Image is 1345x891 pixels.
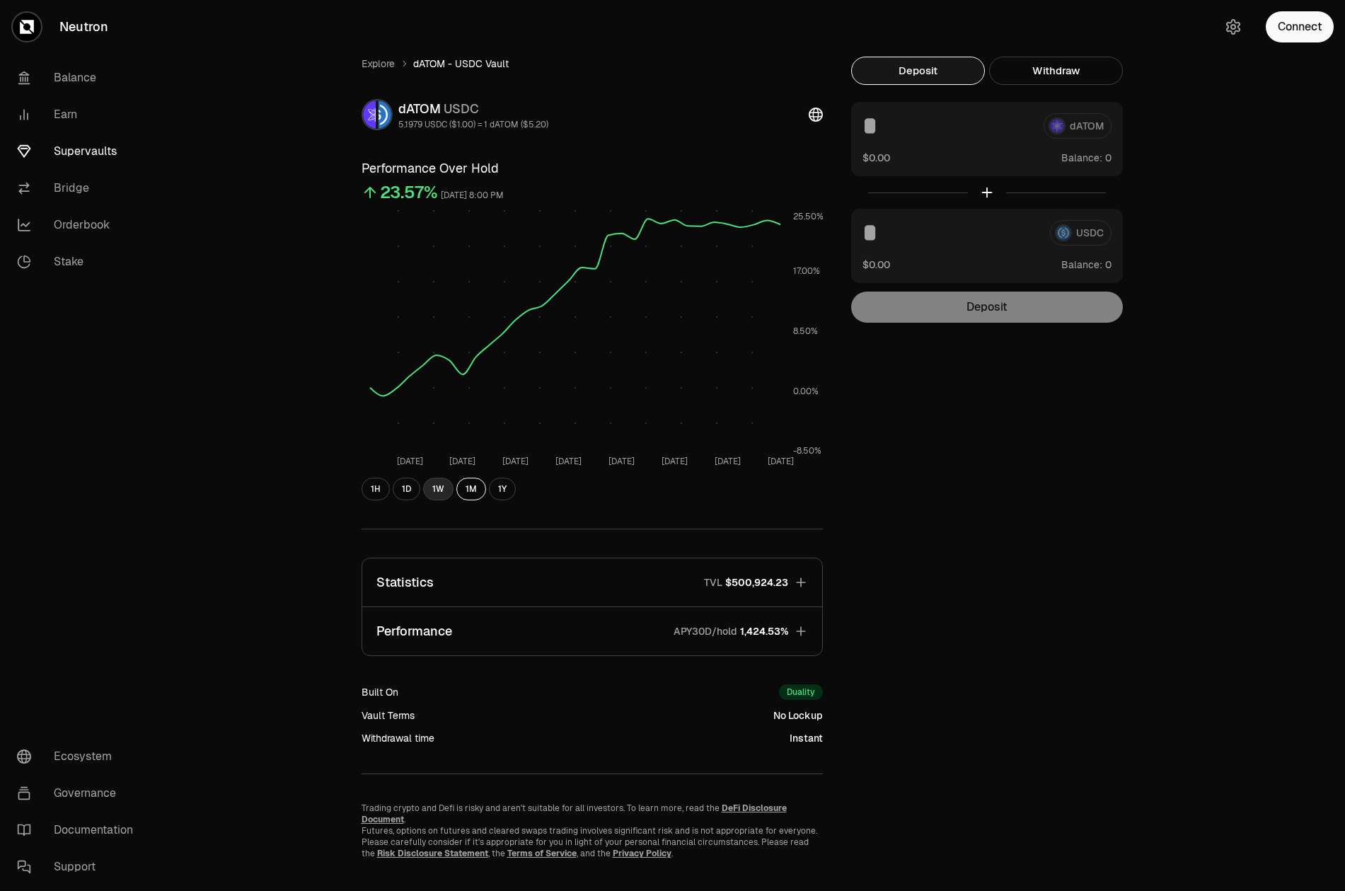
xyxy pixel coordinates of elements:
[376,573,434,592] p: Statistics
[6,738,153,775] a: Ecosystem
[773,708,823,723] div: No Lockup
[362,57,395,71] a: Explore
[6,59,153,96] a: Balance
[1061,151,1102,165] span: Balance:
[793,326,818,337] tspan: 8.50%
[441,188,504,204] div: [DATE] 8:00 PM
[862,257,890,272] button: $0.00
[740,624,788,638] span: 1,424.53%
[779,684,823,700] div: Duality
[704,575,722,590] p: TVL
[714,456,740,467] tspan: [DATE]
[793,211,824,222] tspan: 25.50%
[6,849,153,885] a: Support
[362,731,434,745] div: Withdrawal time
[362,607,822,655] button: PerformanceAPY30D/hold1,424.53%
[674,624,737,638] p: APY30D/hold
[376,621,452,641] p: Performance
[507,848,577,859] a: Terms of Service
[1061,258,1102,272] span: Balance:
[423,478,454,500] button: 1W
[6,96,153,133] a: Earn
[6,133,153,170] a: Supervaults
[379,100,391,129] img: USDC Logo
[6,812,153,849] a: Documentation
[502,456,529,467] tspan: [DATE]
[6,207,153,243] a: Orderbook
[393,478,420,500] button: 1D
[362,685,398,699] div: Built On
[725,575,788,590] span: $500,924.23
[398,119,548,130] div: 5.1979 USDC ($1.00) = 1 dATOM ($5.20)
[851,57,985,85] button: Deposit
[362,825,823,859] p: Futures, options on futures and cleared swaps trading involves significant risk and is not approp...
[456,478,486,500] button: 1M
[444,100,479,117] span: USDC
[6,170,153,207] a: Bridge
[6,775,153,812] a: Governance
[380,181,438,204] div: 23.57%
[377,848,488,859] a: Risk Disclosure Statement
[362,558,822,607] button: StatisticsTVL$500,924.23
[790,731,823,745] div: Instant
[608,456,634,467] tspan: [DATE]
[613,848,671,859] a: Privacy Policy
[989,57,1123,85] button: Withdraw
[1266,11,1334,42] button: Connect
[449,456,475,467] tspan: [DATE]
[489,478,516,500] button: 1Y
[793,386,819,397] tspan: 0.00%
[362,478,390,500] button: 1H
[661,456,687,467] tspan: [DATE]
[362,708,415,723] div: Vault Terms
[396,456,422,467] tspan: [DATE]
[362,159,823,178] h3: Performance Over Hold
[413,57,509,71] span: dATOM - USDC Vault
[398,99,548,119] div: dATOM
[362,803,823,825] p: Trading crypto and Defi is risky and aren't suitable for all investors. To learn more, read the .
[363,100,376,129] img: dATOM Logo
[362,57,823,71] nav: breadcrumb
[767,456,793,467] tspan: [DATE]
[362,803,787,825] a: DeFi Disclosure Document
[793,265,820,277] tspan: 17.00%
[555,456,582,467] tspan: [DATE]
[862,150,890,165] button: $0.00
[793,445,821,456] tspan: -8.50%
[6,243,153,280] a: Stake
